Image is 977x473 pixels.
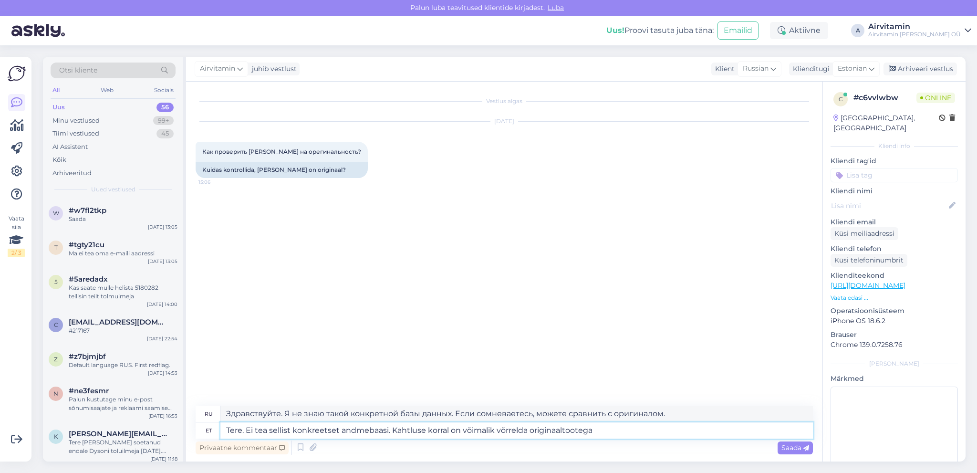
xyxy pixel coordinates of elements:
[196,162,368,178] div: Kuidas kontrollida, [PERSON_NAME] on originaal?
[52,103,65,112] div: Uus
[831,271,958,281] p: Klienditeekond
[8,249,25,257] div: 2 / 3
[711,64,735,74] div: Klient
[54,356,58,363] span: z
[150,455,177,462] div: [DATE] 11:18
[69,326,177,335] div: #217167
[54,244,58,251] span: t
[59,65,97,75] span: Otsi kliente
[54,321,58,328] span: c
[69,275,108,284] span: #5aredadx
[743,63,769,74] span: Russian
[831,330,958,340] p: Brauser
[883,63,957,75] div: Arhiveeri vestlus
[156,129,174,138] div: 45
[833,113,939,133] div: [GEOGRAPHIC_DATA], [GEOGRAPHIC_DATA]
[69,284,177,301] div: Kas saate mulle helista 5180282 tellisin teilt tolmuimeja
[53,210,59,217] span: w
[53,390,58,397] span: n
[770,22,828,39] div: Aktiivne
[52,142,88,152] div: AI Assistent
[831,244,958,254] p: Kliendi telefon
[831,217,958,227] p: Kliendi email
[545,3,567,12] span: Luba
[839,95,843,103] span: c
[156,103,174,112] div: 56
[147,335,177,342] div: [DATE] 22:54
[606,25,714,36] div: Proovi tasuta juba täna:
[868,23,961,31] div: Airvitamin
[69,361,177,369] div: Default language RUS. First redflag.
[606,26,624,35] b: Uus!
[781,443,809,452] span: Saada
[831,227,898,240] div: Küsi meiliaadressi
[69,241,104,249] span: #tgty21cu
[147,301,177,308] div: [DATE] 14:00
[202,148,361,155] span: Как проверить [PERSON_NAME] на орегинальность?
[69,318,168,326] span: coolipreyly@hotmail.com
[152,84,176,96] div: Socials
[198,179,234,186] span: 15:06
[148,412,177,420] div: [DATE] 16:53
[54,433,58,440] span: k
[831,294,958,302] p: Vaata edasi ...
[200,63,235,74] span: Airvitamin
[69,387,109,395] span: #ne3fesmr
[99,84,115,96] div: Web
[8,214,25,257] div: Vaata siia
[789,64,830,74] div: Klienditugi
[831,200,947,211] input: Lisa nimi
[52,129,99,138] div: Tiimi vestlused
[831,254,907,267] div: Küsi telefoninumbrit
[69,215,177,223] div: Saada
[916,93,955,103] span: Online
[153,116,174,126] div: 99+
[206,422,212,439] div: et
[831,168,958,182] input: Lisa tag
[868,23,971,38] a: AirvitaminAirvitamin [PERSON_NAME] OÜ
[831,186,958,196] p: Kliendi nimi
[51,84,62,96] div: All
[69,430,168,438] span: kevin.kaljumae@gmail.com
[220,406,813,422] textarea: Здравствуйте. Я не знаю такой конкретной базы данных. Если сомневаетесь, можете сравнить с оригин...
[148,369,177,377] div: [DATE] 14:53
[91,185,135,194] span: Uued vestlused
[148,223,177,231] div: [DATE] 13:05
[69,352,106,361] span: #z7bjmjbf
[831,374,958,384] p: Märkmed
[838,63,867,74] span: Estonian
[220,422,813,439] textarea: Tere. Ei tea sellist konkreetset andmebaasi. Kahtluse korral on võimalik võrrelda originaaltootega
[69,438,177,455] div: Tere [PERSON_NAME] soetanud endale Dysoni toluilmeja [DATE]. Viimasel ajal on hakanud masin tõrku...
[853,92,916,104] div: # c6vvlwbw
[831,340,958,350] p: Chrome 139.0.7258.76
[69,206,106,215] span: #w7fl2tkp
[52,116,100,126] div: Minu vestlused
[8,64,26,83] img: Askly Logo
[196,117,813,126] div: [DATE]
[52,168,92,178] div: Arhiveeritud
[831,156,958,166] p: Kliendi tag'id
[148,258,177,265] div: [DATE] 13:05
[248,64,297,74] div: juhib vestlust
[851,24,864,37] div: A
[831,142,958,150] div: Kliendi info
[196,441,289,454] div: Privaatne kommentaar
[831,316,958,326] p: iPhone OS 18.6.2
[196,97,813,105] div: Vestlus algas
[52,155,66,165] div: Kõik
[54,278,58,285] span: 5
[69,249,177,258] div: Ma ei tea oma e-maili aadressi
[868,31,961,38] div: Airvitamin [PERSON_NAME] OÜ
[831,359,958,368] div: [PERSON_NAME]
[831,281,905,290] a: [URL][DOMAIN_NAME]
[831,306,958,316] p: Operatsioonisüsteem
[205,406,213,422] div: ru
[69,395,177,412] div: Palun kustutage minu e-post sõnumisaajate ja reklaami saamise listist ära. Teeksin seda ise, aga ...
[717,21,759,40] button: Emailid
